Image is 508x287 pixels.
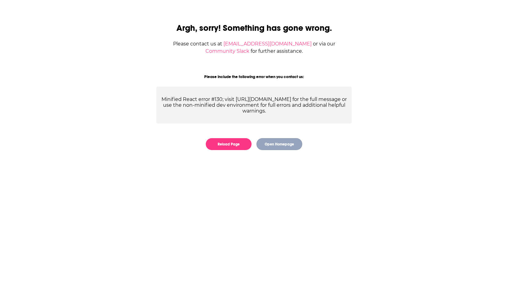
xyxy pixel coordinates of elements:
div: Please include the following error when you contact us: [156,74,352,79]
button: Open Homepage [256,138,302,150]
div: Please contact us at or via our for further assistance. [156,40,352,55]
div: Minified React error #130; visit [URL][DOMAIN_NAME] for the full message or use the non-minified ... [156,87,352,124]
a: [EMAIL_ADDRESS][DOMAIN_NAME] [223,41,312,47]
button: Reload Page [206,138,252,150]
a: Community Slack [205,48,249,54]
h2: Argh, sorry! Something has gone wrong. [156,23,352,33]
